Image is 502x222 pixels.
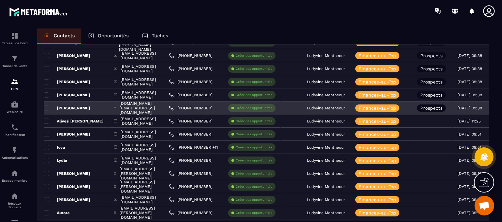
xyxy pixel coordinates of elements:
p: [DATE] 09:51 [458,171,481,176]
p: [DATE] 11:25 [458,119,481,123]
a: Tâches [135,28,175,44]
p: Créer des opportunités [236,53,272,58]
p: [DATE] 09:51 [458,197,481,202]
a: [PHONE_NUMBER] [169,66,212,71]
p: [DATE] 09:38 [458,106,482,110]
p: Prospects [420,93,443,97]
p: Finances-au-Top [359,184,396,189]
p: Ludyvine Mentheour [307,171,345,176]
p: Prospects [420,80,443,84]
p: Prospects [420,40,443,45]
p: Automatisations [2,156,28,159]
p: Finances-au-Top [359,66,396,71]
p: Contacts [54,33,75,39]
a: [PHONE_NUMBER] [169,92,212,98]
a: automationsautomationsWebinaire [2,96,28,119]
p: Lydie [44,158,67,163]
a: formationformationTunnel de vente [2,50,28,73]
p: Finances-au-Top [359,80,396,84]
p: Ludyvine Mentheour [307,145,345,150]
p: Finances-au-Top [359,119,396,123]
img: social-network [11,192,19,200]
p: Ludyvine Mentheour [307,184,345,189]
p: Ludyvine Mentheour [307,106,345,110]
p: Créer des opportunités [236,211,272,215]
a: Open chat [475,196,494,215]
p: Tunnel de vente [2,64,28,68]
a: [PHONE_NUMBER] [169,53,212,58]
a: automationsautomationsAutomatisations [2,141,28,164]
p: [DATE] 09:51 [458,132,481,137]
p: [DATE] 09:38 [458,53,482,58]
p: [PERSON_NAME] [44,132,90,137]
img: formation [11,32,19,40]
a: [PHONE_NUMBER] [169,197,212,202]
a: [PHONE_NUMBER] [169,158,212,163]
a: schedulerschedulerPlanificateur [2,119,28,141]
p: [DATE] 09:51 [458,211,481,215]
p: Tableau de bord [2,41,28,45]
p: Ludyvine Mentheour [307,93,345,97]
p: Finances-au-Top [359,53,396,58]
p: [PERSON_NAME] [44,197,90,202]
p: Alivesi [PERSON_NAME] [44,119,104,124]
p: [DATE] 09:51 [458,158,481,163]
p: Finances-au-Top [359,132,396,137]
img: logo [9,6,68,18]
p: Webinaire [2,110,28,114]
p: [PERSON_NAME] [44,184,90,189]
p: Finances-au-Top [359,93,396,97]
a: [PHONE_NUMBER] [169,171,212,176]
p: [DATE] 09:51 [458,184,481,189]
a: automationsautomationsEspace membre [2,164,28,187]
p: Créer des opportunités [236,66,272,71]
a: social-networksocial-networkRéseaux Sociaux [2,187,28,214]
p: Créer des opportunités [236,119,272,123]
p: Ludyvine Mentheour [307,66,345,71]
img: automations [11,146,19,154]
p: Finances-au-Top [359,158,396,163]
p: Ludyvine Mentheour [307,211,345,215]
p: Créer des opportunités [236,145,272,150]
p: Créer des opportunités [236,80,272,84]
p: Finances-au-Top [359,145,396,150]
p: Ludyvine Mentheour [307,132,345,137]
p: Prospects [420,106,443,110]
p: Réseaux Sociaux [2,202,28,209]
p: Ludyvine Mentheour [307,158,345,163]
a: [PHONE_NUMBER] [169,210,212,215]
a: formationformationTableau de bord [2,27,28,50]
p: [DATE] 09:51 [458,145,481,150]
p: Finances-au-Top [359,171,396,176]
a: Opportunités [81,28,135,44]
a: [PHONE_NUMBER] [169,132,212,137]
p: [DATE] 09:38 [458,66,482,71]
p: lova [44,145,65,150]
a: [PHONE_NUMBER] [169,184,212,189]
p: Prospects [420,53,443,58]
p: Finances-au-Top [359,106,396,110]
p: Créer des opportunités [236,132,272,137]
p: Ludyvine Mentheour [307,197,345,202]
p: Finances-au-Top [359,211,396,215]
p: [DATE] 09:38 [458,80,482,84]
p: Créer des opportunités [236,184,272,189]
p: [PERSON_NAME] [44,171,90,176]
img: formation [11,78,19,85]
p: Ludyvine Mentheour [307,53,345,58]
a: [PHONE_NUMBER] [169,119,212,124]
a: formationformationCRM [2,73,28,96]
p: Créer des opportunités [236,197,272,202]
p: [PERSON_NAME] [44,105,90,111]
p: Espace membre [2,179,28,182]
p: Créer des opportunités [236,106,272,110]
p: Tâches [152,33,168,39]
p: Planificateur [2,133,28,137]
img: scheduler [11,123,19,131]
p: Créer des opportunités [236,93,272,97]
p: Prospects [420,66,443,71]
p: Finances-au-Top [359,197,396,202]
p: [PERSON_NAME] [44,66,90,71]
p: Ludyvine Mentheour [307,119,345,123]
a: [PHONE_NUMBER]+11 [169,145,218,150]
